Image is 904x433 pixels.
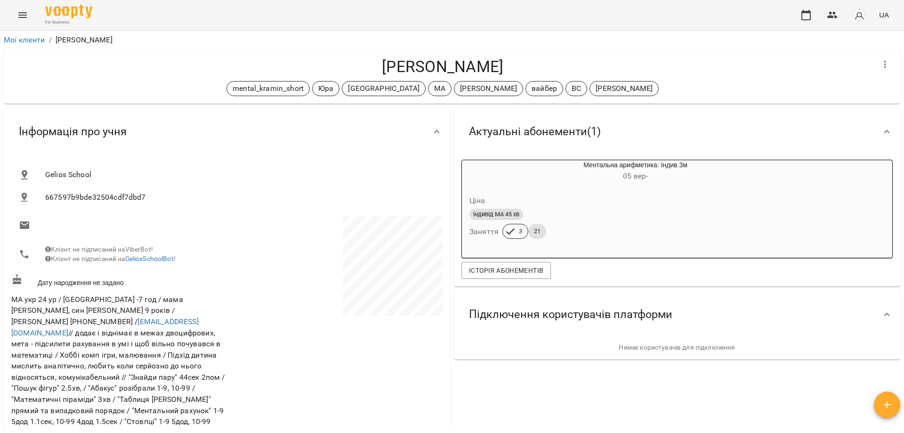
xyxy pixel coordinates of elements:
[56,34,113,46] p: [PERSON_NAME]
[469,307,672,322] span: Підключення користувачів платформи
[589,81,659,96] div: [PERSON_NAME]
[348,83,420,94] p: [GEOGRAPHIC_DATA]
[853,8,866,22] img: avatar_s.png
[318,83,333,94] p: Юра
[572,83,581,94] p: ВС
[469,265,543,276] span: Історія абонементів
[461,262,551,279] button: Історія абонементів
[596,83,653,94] p: [PERSON_NAME]
[49,34,52,46] li: /
[19,124,127,139] span: Інформація про учня
[45,169,435,180] span: Gelios School
[462,160,764,250] button: Ментальна арифметика: Індив 3м05 вер- Цінаіндивід МА 45 хвЗаняття321
[45,192,435,203] span: 667597b9bde32504cdf7dbd7
[342,81,426,96] div: [GEOGRAPHIC_DATA]
[454,81,523,96] div: [PERSON_NAME]
[233,83,304,94] p: mental_kramin_short
[454,107,900,156] div: Актуальні абонементи(1)
[469,124,601,139] span: Актуальні абонементи ( 1 )
[532,83,557,94] p: вайбер
[4,107,450,156] div: Інформація про учня
[4,34,900,46] nav: breadcrumb
[513,227,528,236] span: 3
[507,160,764,183] div: Ментальна арифметика: Індив 3м
[469,210,523,219] span: індивід МА 45 хв
[11,57,874,76] h4: [PERSON_NAME]
[462,160,507,183] div: Ментальна арифметика: Індив 3м
[428,81,452,96] div: МА
[623,172,648,180] span: 05 вер -
[4,35,45,44] a: Мої клієнти
[469,225,499,238] h6: Заняття
[312,81,339,96] div: Юра
[125,255,174,262] a: GeliosSchoolBot
[9,272,227,289] div: Дату народження не задано
[875,6,893,24] button: UA
[11,4,34,26] button: Menu
[565,81,587,96] div: ВС
[454,290,900,339] div: Підключення користувачів платформи
[469,194,485,207] h6: Ціна
[226,81,310,96] div: mental_kramin_short
[434,83,445,94] p: МА
[45,5,92,18] img: Voopty Logo
[528,227,546,236] span: 21
[461,343,893,352] p: Немає користувачів для підключення
[45,245,153,253] span: Клієнт не підписаний на ViberBot!
[879,10,889,20] span: UA
[525,81,563,96] div: вайбер
[11,317,199,337] a: [EMAIL_ADDRESS][DOMAIN_NAME]
[45,255,176,262] span: Клієнт не підписаний на !
[460,83,517,94] p: [PERSON_NAME]
[45,19,92,25] span: For Business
